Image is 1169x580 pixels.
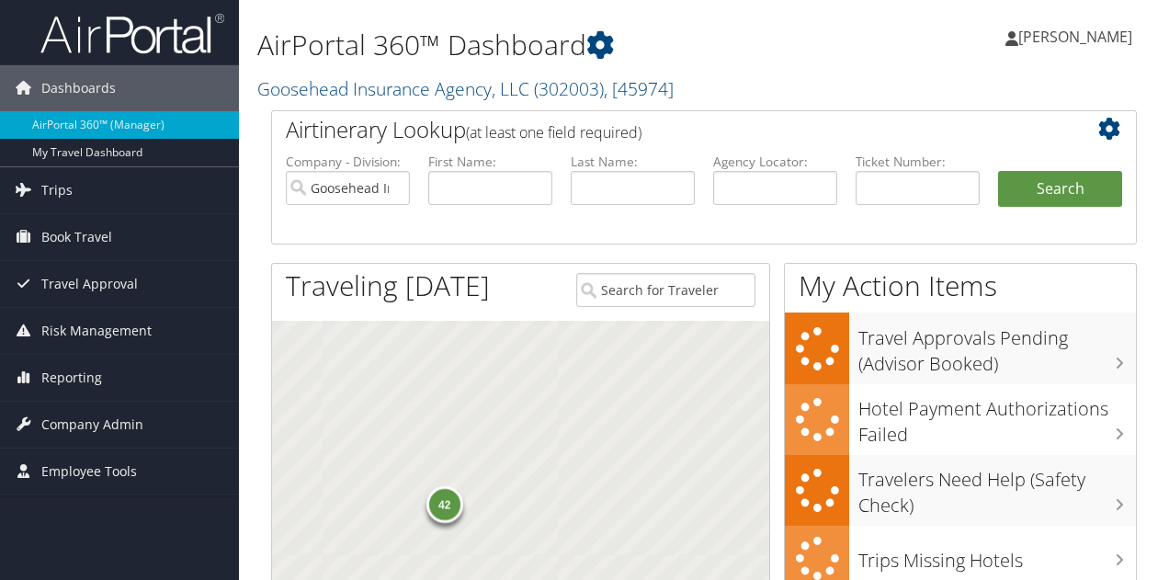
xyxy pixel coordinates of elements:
h2: Airtinerary Lookup [286,114,1050,145]
h3: Trips Missing Hotels [858,539,1136,574]
label: Agency Locator: [713,153,837,171]
span: (at least one field required) [466,122,641,142]
div: 42 [426,486,462,523]
h1: My Action Items [785,267,1136,305]
a: [PERSON_NAME] [1005,9,1151,64]
img: airportal-logo.png [40,12,224,55]
span: Risk Management [41,308,152,354]
h3: Travelers Need Help (Safety Check) [858,458,1136,518]
h1: AirPortal 360™ Dashboard [257,26,853,64]
span: Dashboards [41,65,116,111]
label: First Name: [428,153,552,171]
h3: Travel Approvals Pending (Advisor Booked) [858,316,1136,377]
a: Travelers Need Help (Safety Check) [785,455,1136,526]
span: Reporting [41,355,102,401]
span: , [ 45974 ] [604,76,674,101]
label: Last Name: [571,153,695,171]
h3: Hotel Payment Authorizations Failed [858,387,1136,448]
span: Travel Approval [41,261,138,307]
label: Ticket Number: [856,153,980,171]
button: Search [998,171,1122,208]
a: Travel Approvals Pending (Advisor Booked) [785,313,1136,383]
h1: Traveling [DATE] [286,267,490,305]
span: [PERSON_NAME] [1018,27,1132,47]
span: Book Travel [41,214,112,260]
span: Company Admin [41,402,143,448]
span: Employee Tools [41,449,137,495]
a: Goosehead Insurance Agency, LLC [257,76,674,101]
span: Trips [41,167,73,213]
span: ( 302003 ) [534,76,604,101]
input: Search for Traveler [576,273,756,307]
a: Hotel Payment Authorizations Failed [785,384,1136,455]
label: Company - Division: [286,153,410,171]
